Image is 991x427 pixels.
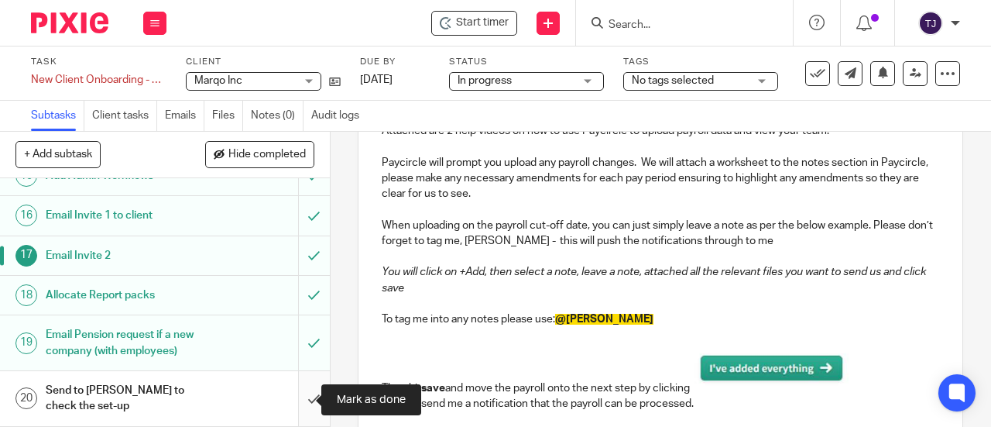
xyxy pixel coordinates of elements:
[31,12,108,33] img: Pixie
[382,218,939,250] p: When uploading on the payroll cut-off date, you can just simply leave a note as per the below exa...
[31,72,166,88] div: New Client Onboarding - Payroll Paycircle
[46,379,204,418] h1: Send to [PERSON_NAME] to check the set-up
[449,56,604,68] label: Status
[382,312,939,327] p: To tag me into any notes please use:
[186,56,341,68] label: Client
[15,205,37,226] div: 16
[431,11,517,36] div: Marqo Inc - New Client Onboarding - Payroll Paycircle
[382,343,939,396] p: Then hit and move the payroll onto the next step by clicking
[623,56,778,68] label: Tags
[92,101,157,131] a: Client tasks
[46,244,204,267] h1: Email Invite 2
[607,19,746,33] input: Search
[632,75,714,86] span: No tags selected
[15,387,37,409] div: 20
[458,75,512,86] span: In progress
[918,11,943,36] img: svg%3E
[555,314,653,325] span: @[PERSON_NAME]
[15,245,37,267] div: 17
[251,101,303,131] a: Notes (0)
[15,284,37,306] div: 18
[456,15,509,31] span: Start timer
[15,141,101,167] button: + Add subtask
[421,383,445,394] strong: save
[382,267,928,293] em: You will click on +Add, then select a note, leave a note, attached all the relevant files you wan...
[360,74,393,85] span: [DATE]
[46,204,204,227] h1: Email Invite 1 to client
[228,149,306,161] span: Hide completed
[165,101,204,131] a: Emails
[46,284,204,307] h1: Allocate Report packs
[382,396,939,412] p: This will send me a notification that the payroll can be processed.
[31,101,84,131] a: Subtasks
[15,332,37,354] div: 19
[311,101,367,131] a: Audit logs
[690,343,854,391] img: Image
[46,323,204,363] h1: Email Pension request if a new company (with employees)
[360,56,430,68] label: Due by
[194,75,242,86] span: Marqo Inc
[205,141,314,167] button: Hide completed
[212,101,243,131] a: Files
[382,155,939,202] p: Paycircle will prompt you upload any payroll changes. We will attach a worksheet to the notes sec...
[31,56,166,68] label: Task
